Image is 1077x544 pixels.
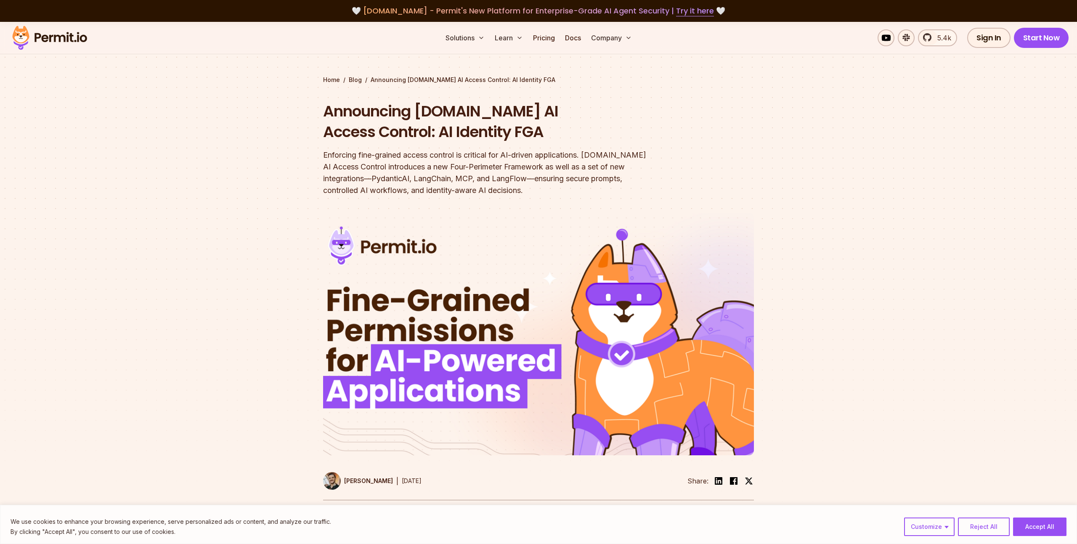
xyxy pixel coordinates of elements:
button: Company [588,29,635,46]
span: 5.4k [932,33,951,43]
a: Start Now [1014,28,1069,48]
a: Sign In [967,28,1011,48]
p: [PERSON_NAME] [344,477,393,485]
img: Announcing Permit.io AI Access Control: AI Identity FGA [323,213,754,455]
p: By clicking "Accept All", you consent to our use of cookies. [11,527,331,537]
a: Pricing [530,29,558,46]
img: Daniel Bass [323,472,341,490]
h1: Announcing [DOMAIN_NAME] AI Access Control: AI Identity FGA [323,101,646,143]
img: linkedin [714,476,724,486]
a: [PERSON_NAME] [323,472,393,490]
div: / / [323,76,754,84]
time: [DATE] [402,477,422,484]
button: Reject All [958,518,1010,536]
img: twitter [745,477,753,485]
a: 5.4k [918,29,957,46]
span: [DOMAIN_NAME] - Permit's New Platform for Enterprise-Grade AI Agent Security | [363,5,714,16]
img: Permit logo [8,24,91,52]
p: We use cookies to enhance your browsing experience, serve personalized ads or content, and analyz... [11,517,331,527]
a: Try it here [676,5,714,16]
li: Share: [687,476,708,486]
button: Solutions [442,29,488,46]
img: facebook [729,476,739,486]
div: | [396,476,398,486]
div: Enforcing fine-grained access control is critical for AI-driven applications. [DOMAIN_NAME] AI Ac... [323,149,646,196]
a: Blog [349,76,362,84]
a: Home [323,76,340,84]
a: Docs [562,29,584,46]
div: 🤍 🤍 [20,5,1057,17]
button: Learn [491,29,526,46]
button: Accept All [1013,518,1066,536]
button: Customize [904,518,955,536]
